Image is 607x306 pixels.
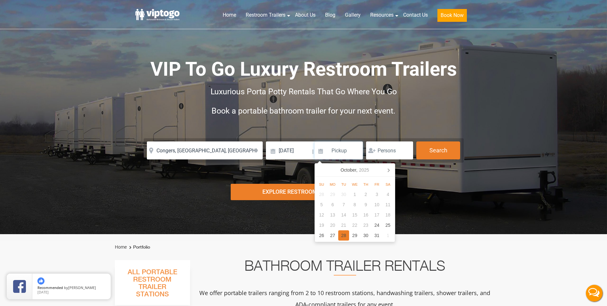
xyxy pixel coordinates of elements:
h2: Bathroom Trailer Rentals [199,260,491,276]
div: 13 [327,210,338,220]
div: 17 [371,210,383,220]
a: Blog [320,8,340,22]
i: 2025 [359,166,369,174]
div: Su [316,181,327,188]
button: Search [416,141,460,159]
a: Gallery [340,8,365,22]
input: Delivery [266,141,312,159]
div: 3 [371,189,383,200]
div: We [349,181,360,188]
a: Resources [365,8,398,22]
div: 1 [382,230,394,241]
a: Book Now [433,8,472,26]
div: 10 [371,200,383,210]
div: 16 [360,210,371,220]
a: Home [115,244,127,250]
input: Pickup [315,141,363,159]
li: Portfolio [128,243,150,251]
span: Luxurious Porta Potty Rentals That Go Where You Go [211,87,397,96]
a: About Us [290,8,320,22]
span: VIP To Go Luxury Restroom Trailers [150,58,457,81]
div: 25 [382,220,394,230]
div: 28 [338,230,349,241]
a: Home [218,8,241,22]
a: Restroom Trailers [241,8,290,22]
div: 1 [349,189,360,200]
div: 31 [371,230,383,241]
div: 20 [327,220,338,230]
div: 22 [349,220,360,230]
div: 21 [338,220,349,230]
a: Contact Us [398,8,433,22]
div: Fr [371,181,383,188]
div: 26 [316,230,327,241]
div: 23 [360,220,371,230]
img: thumbs up icon [37,277,44,285]
div: 5 [316,200,327,210]
button: Live Chat [581,280,607,306]
div: 30 [360,230,371,241]
div: 28 [316,189,327,200]
div: October, [338,165,371,175]
div: 7 [338,200,349,210]
div: 30 [338,189,349,200]
div: 15 [349,210,360,220]
button: Book Now [437,9,467,22]
div: 14 [338,210,349,220]
div: 11 [382,200,394,210]
div: Explore Restroom Trailers [231,184,376,200]
div: 2 [360,189,371,200]
div: Tu [338,181,349,188]
div: 9 [360,200,371,210]
div: 18 [382,210,394,220]
div: Mo [327,181,338,188]
span: by [37,286,106,290]
input: Persons [366,141,413,159]
div: 29 [349,230,360,241]
span: Book a portable bathroom trailer for your next event. [212,106,395,115]
div: Sa [382,181,394,188]
img: Review Rating [13,280,26,293]
div: 8 [349,200,360,210]
div: 27 [327,230,338,241]
span: [PERSON_NAME] [68,285,96,290]
div: 19 [316,220,327,230]
input: Where do you need your restroom? [147,141,263,159]
div: 24 [371,220,383,230]
div: 4 [382,189,394,200]
span: [DATE] [37,290,49,294]
div: 12 [316,210,327,220]
span: Recommended [37,285,63,290]
div: 6 [327,200,338,210]
div: Th [360,181,371,188]
span: | [312,141,314,162]
h3: All Portable Restroom Trailer Stations [115,267,190,305]
div: 29 [327,189,338,200]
